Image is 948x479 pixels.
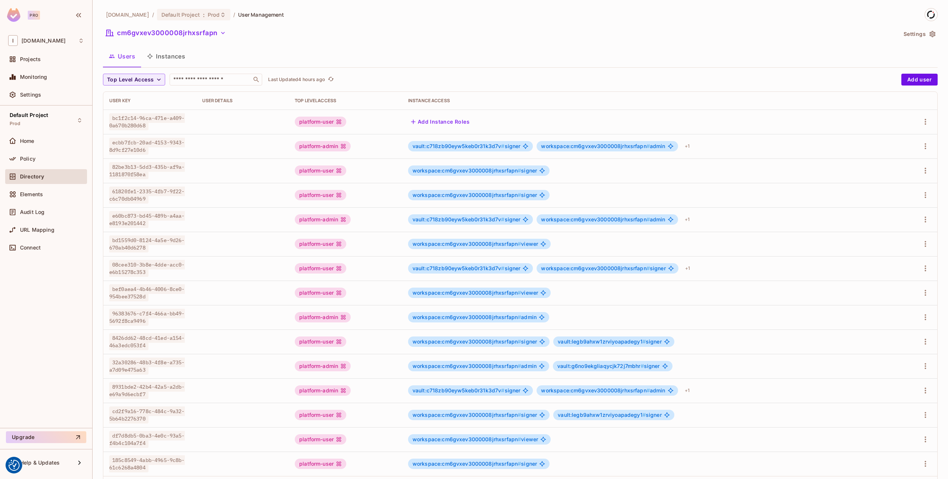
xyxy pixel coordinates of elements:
[558,412,662,418] span: signer
[413,412,521,418] span: workspace:cm6gvxev3000008jrhxsrfapn
[109,358,185,375] span: 32a30286-48b3-4f8e-a735-a7d09e475a63
[109,431,185,448] span: df7d8db5-0ba3-4e0c-93a5-f4b4c104a7f4
[518,241,521,247] span: #
[20,56,41,62] span: Projects
[413,363,537,369] span: admin
[20,92,41,98] span: Settings
[413,363,521,369] span: workspace:cm6gvxev3000008jrhxsrfapn
[518,314,521,320] span: #
[541,216,650,222] span: workspace:cm6gvxev3000008jrhxsrfapn
[109,138,185,155] span: ecbb7fcb-20ad-4153-9343-8d9cf27e10d6
[295,312,351,322] div: platform-admin
[557,363,660,369] span: signer
[109,284,185,301] span: bef0aea4-4b46-4006-8ce0-954bee37528d
[647,387,650,393] span: #
[295,190,346,200] div: platform-user
[20,191,43,197] span: Elements
[501,143,504,149] span: #
[518,338,521,345] span: #
[413,265,521,271] span: signer
[901,28,938,40] button: Settings
[413,387,505,393] span: vault:c718zb90eyw5keb0r31k3d7v
[413,289,521,296] span: workspace:cm6gvxev3000008jrhxsrfapn
[233,11,235,18] li: /
[7,8,20,22] img: SReyMgAAAABJRU5ErkJggg==
[413,167,521,174] span: workspace:cm6gvxev3000008jrhxsrfapn
[202,98,283,104] div: User Details
[8,35,18,46] span: I
[413,460,521,467] span: workspace:cm6gvxev3000008jrhxsrfapn
[925,9,937,21] img: Ester Alvarez Feijoo
[647,265,650,271] span: #
[103,47,141,66] button: Users
[901,74,938,86] button: Add user
[295,385,351,396] div: platform-admin
[541,217,665,222] span: admin
[682,214,692,225] div: + 1
[413,290,538,296] span: viewer
[109,382,185,399] span: 8931bde2-42b4-42a5-a2db-e69a9d6ecbf7
[413,314,537,320] span: admin
[408,98,892,104] div: Instance Access
[295,117,346,127] div: platform-user
[557,363,644,369] span: vault:g6no9ekgliaqycjk72j7mbhr
[641,363,644,369] span: #
[501,216,504,222] span: #
[642,338,646,345] span: #
[21,38,66,44] span: Workspace: iofinnet.com
[413,265,505,271] span: vault:c718zb90eyw5keb0r31k3d7v
[6,431,86,443] button: Upgrade
[682,140,692,152] div: + 1
[20,174,44,180] span: Directory
[413,143,505,149] span: vault:c718zb90eyw5keb0r31k3d7v
[103,74,165,86] button: Top Level Access
[558,412,646,418] span: vault:legb9ahxw1zrviyoapadegy1
[518,363,521,369] span: #
[295,410,346,420] div: platform-user
[413,412,537,418] span: signer
[203,12,205,18] span: :
[20,209,44,215] span: Audit Log
[9,460,20,471] button: Consent Preferences
[541,143,665,149] span: admin
[518,412,521,418] span: #
[208,11,220,18] span: Prod
[295,361,351,371] div: platform-admin
[413,314,521,320] span: workspace:cm6gvxev3000008jrhxsrfapn
[541,143,650,149] span: workspace:cm6gvxev3000008jrhxsrfapn
[413,168,537,174] span: signer
[647,216,650,222] span: #
[10,112,48,118] span: Default Project
[109,309,185,326] span: 96383676-c7f4-466a-bb49-5692f8ca9496
[413,216,505,222] span: vault:c718zb90eyw5keb0r31k3d7v
[161,11,200,18] span: Default Project
[109,260,185,277] span: 08cee310-3b8e-4dde-acc0-e6b15278c353
[20,156,36,162] span: Policy
[20,74,47,80] span: Monitoring
[20,138,34,144] span: Home
[268,77,325,83] p: Last Updated 4 hours ago
[682,385,692,396] div: + 1
[413,388,521,393] span: signer
[518,167,521,174] span: #
[327,75,336,84] button: refresh
[109,406,185,423] span: cd2f9a16-778c-484c-9a32-5b64b2276370
[295,459,346,469] div: platform-user
[20,245,41,251] span: Connect
[295,165,346,176] div: platform-user
[413,436,538,442] span: viewer
[647,143,650,149] span: #
[541,387,650,393] span: workspace:cm6gvxev3000008jrhxsrfapn
[20,460,60,466] span: Help & Updates
[295,239,346,249] div: platform-user
[518,460,521,467] span: #
[413,338,521,345] span: workspace:cm6gvxev3000008jrhxsrfapn
[295,98,396,104] div: Top Level Access
[109,162,185,179] span: 82be3b13-5dd3-435b-af9a-1181870f58ea
[295,288,346,298] div: platform-user
[109,98,190,104] div: User Key
[501,387,504,393] span: #
[325,75,336,84] span: Click to refresh data
[28,11,40,20] div: Pro
[109,333,185,350] span: 8426dd62-48cd-41ed-a154-46a3edc053f4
